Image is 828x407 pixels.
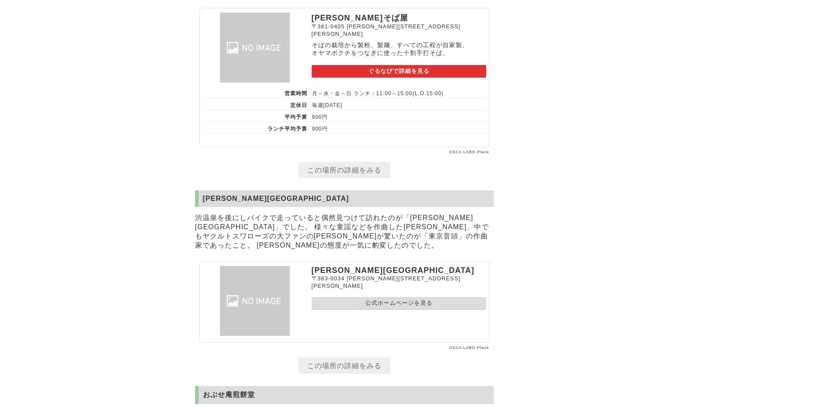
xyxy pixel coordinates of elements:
[312,275,460,289] span: [PERSON_NAME][STREET_ADDRESS][PERSON_NAME]
[203,266,307,336] img: 中山晋平記念館
[308,86,486,98] td: 月～水・金～日 ランチ：11:00～15:00(L.O.15:00)
[449,150,489,154] a: OSCA LABO Place
[312,13,486,23] p: [PERSON_NAME]そば屋
[308,121,486,133] td: 900円
[203,121,308,133] th: ランチ平均予算
[312,266,486,275] p: [PERSON_NAME][GEOGRAPHIC_DATA]
[299,358,390,374] a: この場所の詳細をみる
[312,297,486,310] a: 公式ホームページを見る
[308,110,486,121] td: 900円
[195,211,494,252] p: 渋温泉を後にしバイクで走っていると偶然見つけて訪れたのが「[PERSON_NAME][GEOGRAPHIC_DATA]」でした。 様々な童謡などを作曲した[PERSON_NAME]、中でもヤクル...
[312,23,460,37] span: [PERSON_NAME][STREET_ADDRESS][PERSON_NAME]
[203,110,308,121] th: 平均予算
[312,275,345,282] span: 〒383-0034
[203,13,307,83] img: 岩本そば屋
[203,86,308,98] th: 営業時間
[195,190,494,207] h2: [PERSON_NAME][GEOGRAPHIC_DATA]
[449,345,489,350] a: OSCA LABO Place
[312,41,486,57] p: そばの栽培から製粉、製麺、すべての工程が自家製、 オヤマボクチをつなぎに使った十割手打そば。
[312,23,345,30] span: 〒381-0405
[203,98,308,110] th: 定休日
[299,162,390,178] a: この場所の詳細をみる
[195,386,494,404] h2: おぶせ庵煎餅堂
[312,65,486,78] a: ぐるなびで詳細を見る
[308,98,486,110] td: 毎週[DATE]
